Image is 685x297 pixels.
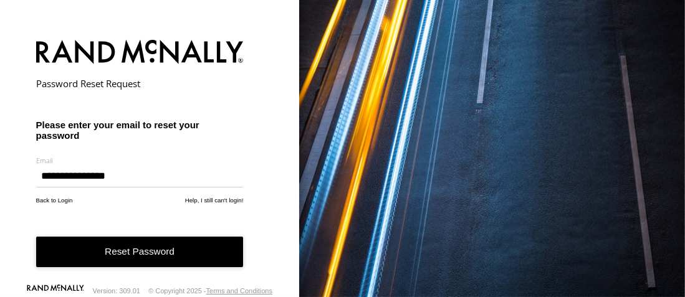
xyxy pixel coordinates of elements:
[148,287,272,295] div: © Copyright 2025 -
[36,156,244,165] label: Email
[36,120,244,141] h3: Please enter your email to reset your password
[185,197,244,204] a: Help, I still can't login!
[93,287,140,295] div: Version: 309.01
[36,77,244,90] h2: Password Reset Request
[36,237,244,267] button: Reset Password
[36,37,244,69] img: Rand McNally
[206,287,272,295] a: Terms and Conditions
[27,285,84,297] a: Visit our Website
[36,197,73,204] a: Back to Login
